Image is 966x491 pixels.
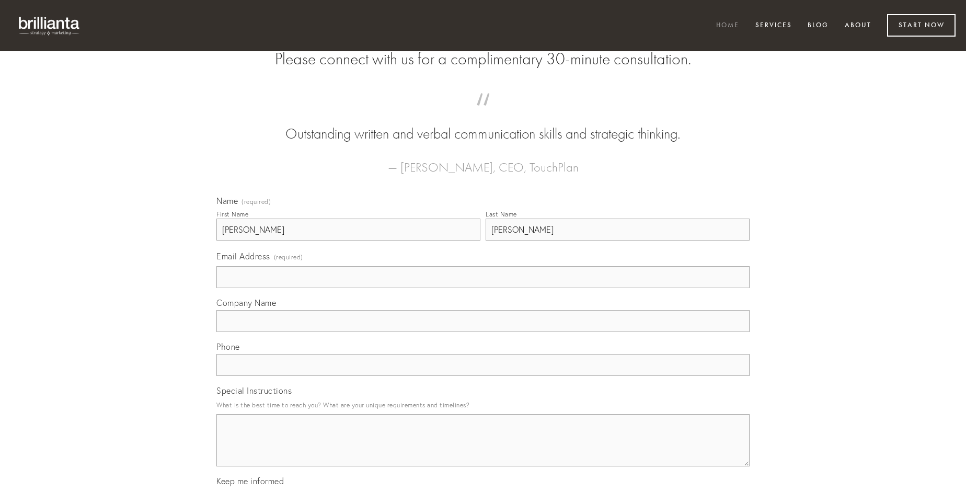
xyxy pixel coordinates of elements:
[216,298,276,308] span: Company Name
[709,17,746,35] a: Home
[233,144,733,178] figcaption: — [PERSON_NAME], CEO, TouchPlan
[274,250,303,264] span: (required)
[216,196,238,206] span: Name
[216,341,240,352] span: Phone
[241,199,271,205] span: (required)
[233,104,733,144] blockquote: Outstanding written and verbal communication skills and strategic thinking.
[216,210,248,218] div: First Name
[887,14,956,37] a: Start Now
[216,385,292,396] span: Special Instructions
[749,17,799,35] a: Services
[233,104,733,124] span: “
[801,17,835,35] a: Blog
[216,398,750,412] p: What is the best time to reach you? What are your unique requirements and timelines?
[216,49,750,69] h2: Please connect with us for a complimentary 30-minute consultation.
[10,10,89,41] img: brillianta - research, strategy, marketing
[216,476,284,486] span: Keep me informed
[838,17,878,35] a: About
[486,210,517,218] div: Last Name
[216,251,270,261] span: Email Address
